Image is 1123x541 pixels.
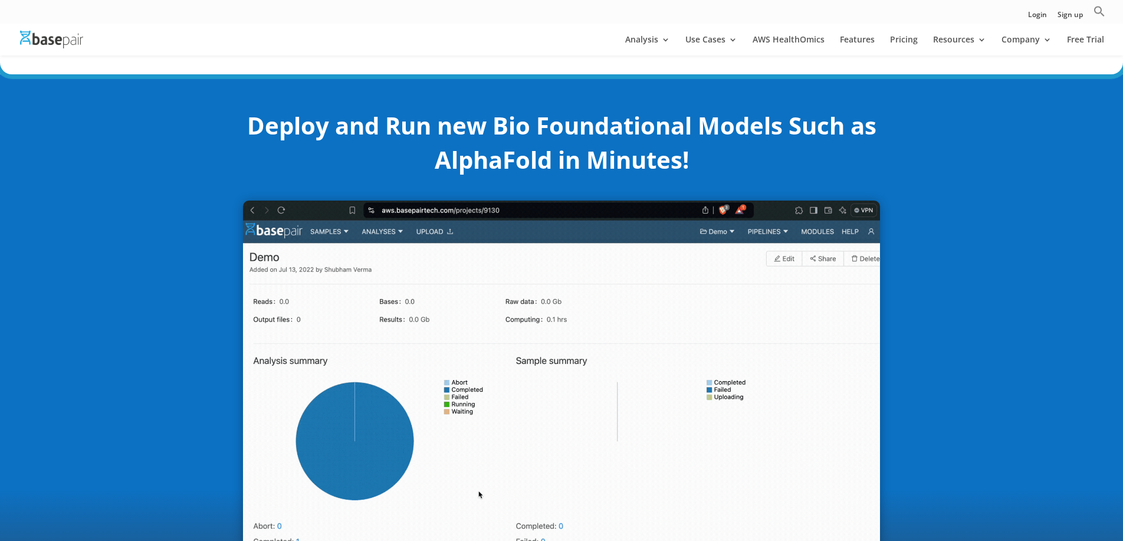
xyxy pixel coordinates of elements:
a: Sign up [1058,11,1083,24]
a: Use Cases [685,35,737,55]
a: Search Icon Link [1094,5,1105,24]
svg: Search [1094,5,1105,17]
img: Basepair [20,31,83,48]
a: AWS HealthOmics [753,35,825,55]
a: Analysis [625,35,670,55]
h2: Deploy and Run new Bio Foundational Models Such as AlphaFold in Minutes! [243,109,880,183]
a: Pricing [890,35,918,55]
a: Resources [933,35,986,55]
a: Login [1028,11,1047,24]
a: Company [1001,35,1052,55]
a: Features [840,35,875,55]
a: Free Trial [1067,35,1104,55]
